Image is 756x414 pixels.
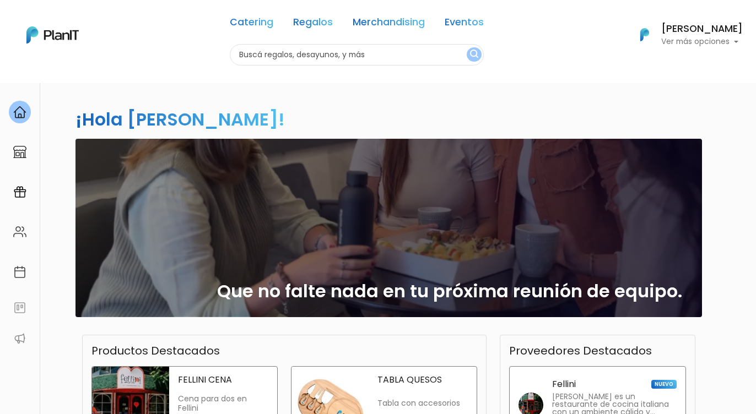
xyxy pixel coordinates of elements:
[13,145,26,159] img: marketplace-4ceaa7011d94191e9ded77b95e3339b90024bf715f7c57f8cf31f2d8c509eaba.svg
[75,107,285,132] h2: ¡Hola [PERSON_NAME]!
[217,281,682,302] h2: Que no falte nada en tu próxima reunión de equipo.
[552,380,576,389] p: Fellini
[91,344,220,357] h3: Productos Destacados
[13,332,26,345] img: partners-52edf745621dab592f3b2c58e3bca9d71375a7ef29c3b500c9f145b62cc070d4.svg
[26,26,79,43] img: PlanIt Logo
[651,380,677,389] span: NUEVO
[230,18,273,31] a: Catering
[293,18,333,31] a: Regalos
[13,301,26,314] img: feedback-78b5a0c8f98aac82b08bfc38622c3050aee476f2c9584af64705fc4e61158814.svg
[633,23,657,47] img: PlanIt Logo
[178,375,268,384] p: FELLINI CENA
[230,44,484,66] input: Buscá regalos, desayunos, y más
[470,50,478,60] img: search_button-432b6d5273f82d61273b3651a40e1bd1b912527efae98b1b7a1b2c0702e16a8d.svg
[13,225,26,238] img: people-662611757002400ad9ed0e3c099ab2801c6687ba6c219adb57efc949bc21e19d.svg
[13,186,26,199] img: campaigns-02234683943229c281be62815700db0a1741e53638e28bf9629b52c665b00959.svg
[353,18,425,31] a: Merchandising
[178,394,268,413] p: Cena para dos en Fellini
[13,265,26,279] img: calendar-87d922413cdce8b2cf7b7f5f62616a5cf9e4887200fb71536465627b3292af00.svg
[445,18,484,31] a: Eventos
[377,375,468,384] p: TABLA QUESOS
[509,344,652,357] h3: Proveedores Destacados
[661,24,743,34] h6: [PERSON_NAME]
[13,106,26,119] img: home-e721727adea9d79c4d83392d1f703f7f8bce08238fde08b1acbfd93340b81755.svg
[377,399,468,408] p: Tabla con accesorios
[626,20,743,49] button: PlanIt Logo [PERSON_NAME] Ver más opciones
[661,38,743,46] p: Ver más opciones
